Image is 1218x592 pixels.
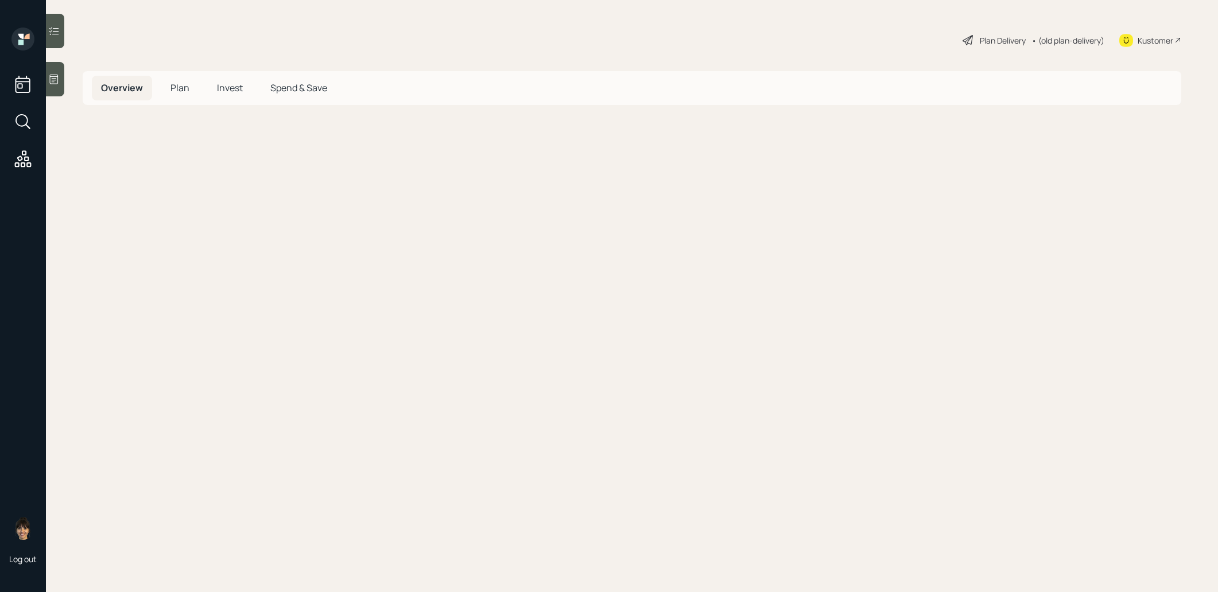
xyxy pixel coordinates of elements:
[101,81,143,94] span: Overview
[270,81,327,94] span: Spend & Save
[9,554,37,564] div: Log out
[217,81,243,94] span: Invest
[170,81,189,94] span: Plan
[11,517,34,540] img: treva-nostdahl-headshot.png
[980,34,1026,46] div: Plan Delivery
[1138,34,1173,46] div: Kustomer
[1031,34,1104,46] div: • (old plan-delivery)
